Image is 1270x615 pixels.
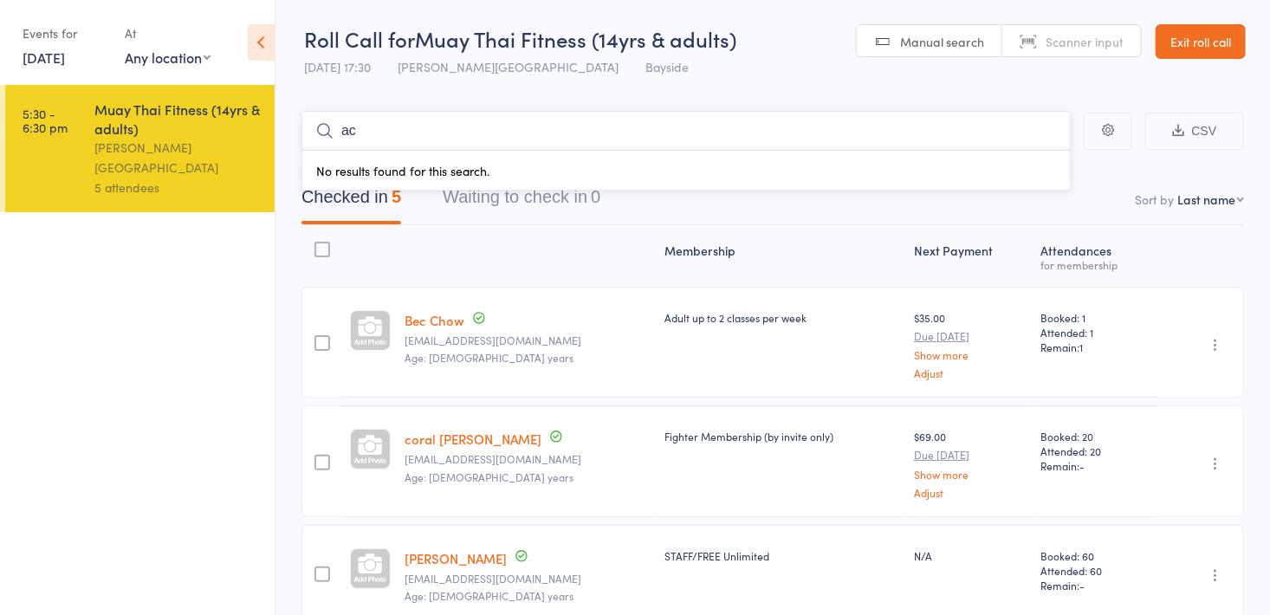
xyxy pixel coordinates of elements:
[1040,310,1150,325] span: Booked: 1
[23,107,68,134] time: 5:30 - 6:30 pm
[94,178,260,197] div: 5 attendees
[1177,191,1235,208] div: Last name
[1145,113,1244,150] button: CSV
[1040,443,1150,458] span: Attended: 20
[1040,325,1150,340] span: Attended: 1
[125,48,211,67] div: Any location
[914,367,1027,379] a: Adjust
[1040,548,1150,563] span: Booked: 60
[301,178,401,224] button: Checked in5
[1079,340,1083,354] span: 1
[301,111,1071,151] input: Search by name
[664,548,900,563] div: STAFF/FREE Unlimited
[591,187,600,206] div: 0
[405,430,541,448] a: coral [PERSON_NAME]
[405,549,507,567] a: [PERSON_NAME]
[405,453,651,465] small: coralella04@gmail.com
[1046,33,1124,50] span: Scanner input
[914,548,1027,563] div: N/A
[94,138,260,178] div: [PERSON_NAME][GEOGRAPHIC_DATA]
[1079,458,1085,473] span: -
[304,24,415,53] span: Roll Call for
[405,350,573,365] span: Age: [DEMOGRAPHIC_DATA] years
[907,233,1033,279] div: Next Payment
[405,334,651,346] small: Becchow@gmail.com
[914,429,1027,497] div: $69.00
[415,24,736,53] span: Muay Thai Fitness (14yrs & adults)
[914,349,1027,360] a: Show more
[304,58,371,75] span: [DATE] 17:30
[5,85,275,212] a: 5:30 -6:30 pmMuay Thai Fitness (14yrs & adults)[PERSON_NAME][GEOGRAPHIC_DATA]5 attendees
[1156,24,1246,59] a: Exit roll call
[1079,578,1085,592] span: -
[405,469,573,484] span: Age: [DEMOGRAPHIC_DATA] years
[914,310,1027,379] div: $35.00
[94,100,260,138] div: Muay Thai Fitness (14yrs & adults)
[1033,233,1157,279] div: Atten­dances
[1040,259,1150,270] div: for membership
[23,19,107,48] div: Events for
[405,573,651,585] small: Aliciaorr84@hotmail.com
[1135,191,1174,208] label: Sort by
[900,33,984,50] span: Manual search
[1040,340,1150,354] span: Remain:
[914,487,1027,498] a: Adjust
[658,233,907,279] div: Membership
[443,178,600,224] button: Waiting to check in0
[664,310,900,325] div: Adult up to 2 classes per week
[1040,458,1150,473] span: Remain:
[645,58,689,75] span: Bayside
[1040,429,1150,443] span: Booked: 20
[664,429,900,443] div: Fighter Membership (by invite only)
[914,469,1027,480] a: Show more
[914,330,1027,342] small: Due [DATE]
[405,311,464,329] a: Bec Chow
[1040,563,1150,578] span: Attended: 60
[914,449,1027,461] small: Due [DATE]
[301,151,1071,191] div: No results found for this search.
[1040,578,1150,592] span: Remain:
[405,588,573,603] span: Age: [DEMOGRAPHIC_DATA] years
[398,58,619,75] span: [PERSON_NAME][GEOGRAPHIC_DATA]
[125,19,211,48] div: At
[23,48,65,67] a: [DATE]
[392,187,401,206] div: 5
